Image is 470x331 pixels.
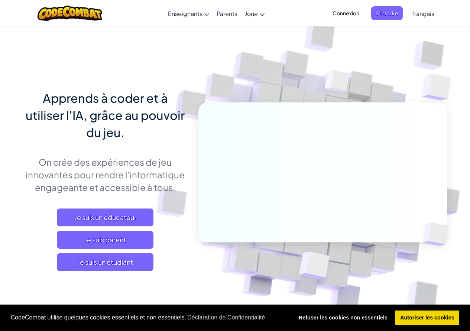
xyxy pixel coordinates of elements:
[294,311,392,325] a: deny cookies
[408,3,438,23] a: français
[168,10,202,17] span: Enseignants
[26,90,185,140] span: Apprends à coder et à utiliser l'IA, grâce au pouvoir du jeu.
[371,6,403,20] button: S'inscrire
[57,253,153,271] button: Je suis un étudiant
[186,312,266,323] a: learn more about cookies
[241,3,268,23] a: Joue
[11,312,288,323] span: CodeCombat utilise quelques cookies essentiels et non essentiels.
[395,311,460,325] a: allow cookies
[311,55,364,111] img: Overlap cubes
[281,236,347,297] img: Overlap cubes
[23,156,187,194] p: On crée des expériences de jeu innovantes pour rendre l'informatique engageante et accessible à t...
[38,6,103,21] img: CodeCombat logo
[164,3,213,23] a: Enseignants
[410,207,466,261] img: Overlap cubes
[57,231,153,249] a: Je suis parent
[57,209,153,226] a: Je suis un éducateur
[412,10,434,17] span: français
[213,3,241,23] a: Parents
[328,6,364,20] button: Connexion
[245,10,258,17] span: Joue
